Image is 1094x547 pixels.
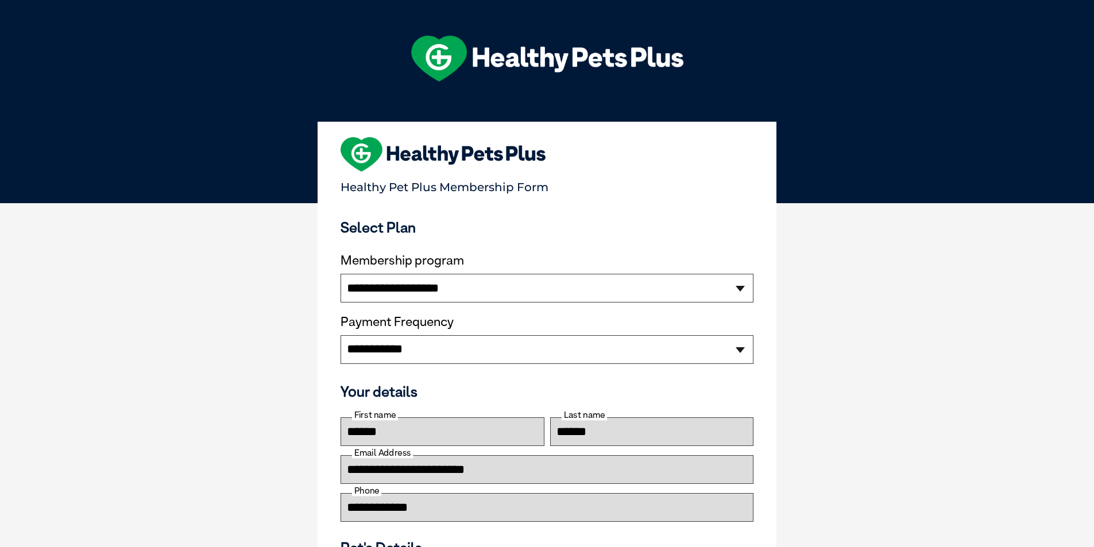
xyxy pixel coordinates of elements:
label: Membership program [341,253,753,268]
h3: Select Plan [341,219,753,236]
p: Healthy Pet Plus Membership Form [341,175,753,194]
label: Last name [562,410,607,420]
label: Email Address [352,448,413,458]
img: hpp-logo-landscape-green-white.png [411,36,683,82]
label: Payment Frequency [341,315,454,329]
img: heart-shape-hpp-logo-large.png [341,137,546,172]
label: First name [352,410,398,420]
label: Phone [352,486,381,496]
h3: Your details [341,383,753,400]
